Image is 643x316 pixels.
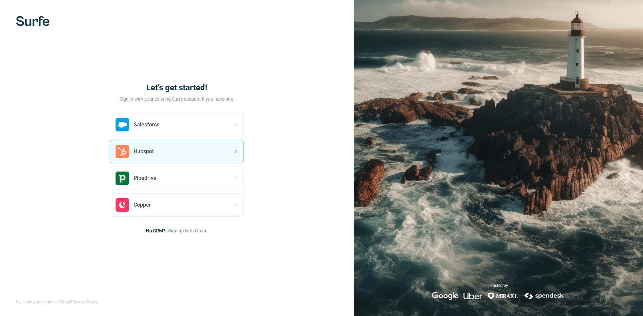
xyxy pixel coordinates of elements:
[116,118,129,131] img: salesforce's logo
[110,82,244,93] h1: Let’s get started!
[120,96,234,102] p: Sign in with your existing Surfe account if you have one.
[432,292,458,300] img: google's logo
[16,299,98,305] span: By signing up, I agree to &
[116,172,129,185] img: pipedrive's logo
[489,283,508,289] p: Trusted by
[523,292,565,300] img: spendesk's logo
[487,292,518,300] img: mirakl's logo
[146,227,165,234] span: No CRM?
[134,174,156,182] span: Pipedrive
[116,198,129,212] img: copper's logo
[116,145,129,158] img: hubspot's logo
[134,121,160,129] span: Salesforce
[72,300,98,304] a: Privacy Policy
[134,147,154,155] span: Hubspot
[59,300,70,304] a: Terms
[168,227,208,234] button: Sign up with Gmail
[463,292,482,300] img: uber's logo
[16,16,50,26] img: Surfe's logo
[134,201,151,209] span: Copper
